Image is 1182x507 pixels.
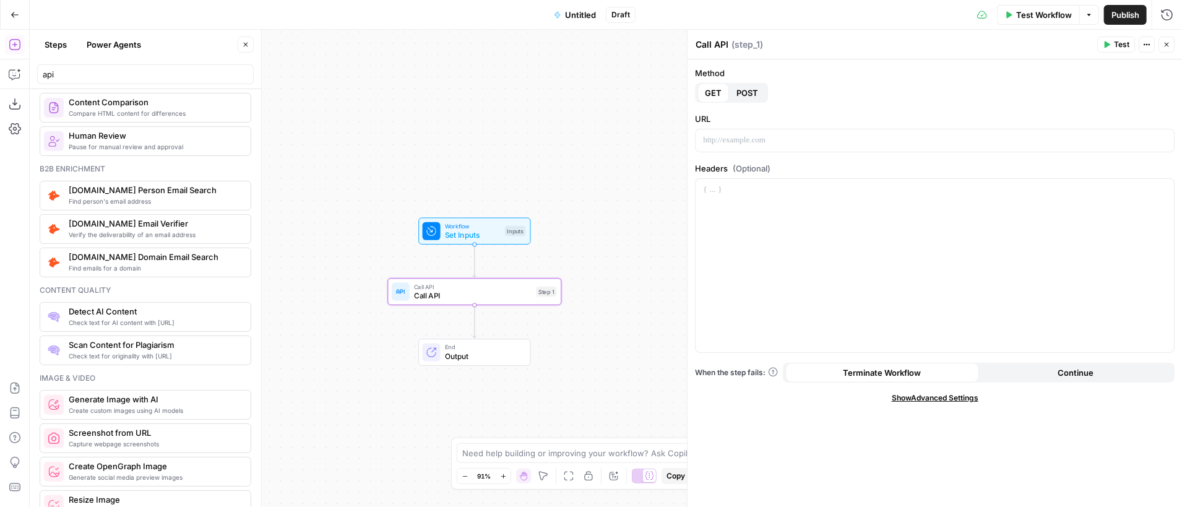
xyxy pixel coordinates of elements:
div: Call APICall APIStep 1 [387,278,561,305]
div: maybe the n8n connection question is more important [54,248,228,272]
div: with more details on how this works, hope this helps! [20,53,193,77]
label: URL [695,113,1175,125]
p: Active [60,15,85,28]
img: vrinnnclop0vshvmafd7ip1g7ohf [48,102,60,114]
span: Verify the deliverability of an email address [69,230,241,240]
button: POST [729,83,766,103]
div: cool how would the n8n connection work? [45,95,238,134]
span: Scan Content for Plagiarism [69,339,241,351]
span: Copy [666,470,685,482]
span: End [445,343,521,352]
img: pldo0csms1a1dhwc6q9p59if9iaj [48,223,60,235]
div: Kirill says… [10,163,238,240]
div: Manuel says… [10,46,238,95]
div: Step 1 [537,287,557,297]
div: maybe the n8n connection question is more important [45,240,238,279]
span: Generate Image with AI [69,393,241,405]
span: Set Inputs [445,230,501,241]
label: Headers [695,162,1175,175]
img: Profile image for Manuel [35,7,55,27]
span: Find emails for a domain [69,263,241,273]
span: Compare HTML content for differences [69,108,241,118]
span: Screenshot from URL [69,427,241,439]
span: Create custom images using AI models [69,405,241,415]
span: Terminate Workflow [843,366,921,379]
g: Edge from start to step_1 [473,245,476,277]
button: Publish [1104,5,1147,25]
input: Search steps [43,68,248,80]
div: Inputs [505,226,526,236]
img: pyizt6wx4h99f5rkgufsmugliyey [48,466,60,478]
img: 8sr9m752o402vsyv5xlmk1fykvzq [48,256,60,269]
div: i think if we can get there we can connect to anything else [54,288,228,312]
span: Output [445,350,521,362]
span: Call API [414,290,532,301]
img: pda2t1ka3kbvydj0uf1ytxpc9563 [48,189,60,202]
textarea: Call API [696,38,728,51]
div: cool how would the n8n connection work? [54,102,228,126]
div: This one?[URL][DOMAIN_NAME] [80,366,238,394]
span: Resize Image [69,493,241,506]
button: Power Agents [79,35,149,54]
a: Here's an article [20,54,91,64]
img: 0h7jksvol0o4df2od7a04ivbg1s0 [48,311,60,323]
div: Kirill says… [10,366,238,395]
span: ( step_1 ) [731,38,763,51]
div: And is there a way to automate the GDrive pull? I see that we can trigger it manually but is ther... [54,171,228,232]
span: Show Advanced Settings [892,392,978,404]
div: WorkflowSet InputsInputs [387,218,561,245]
button: go back [8,5,32,28]
span: Capture webpage screenshots [69,439,241,449]
div: Yes, that would be an API step! [20,337,154,349]
g: Edge from step_1 to end [473,305,476,338]
button: Gif picker [39,405,49,415]
span: Create OpenGraph Image [69,460,241,472]
textarea: Message… [11,379,237,401]
button: Send a message… [212,401,232,420]
span: Untitled [565,9,596,21]
a: When the step fails: [695,367,778,378]
span: Pause for manual review and approval [69,142,241,152]
div: Content quality [40,285,251,296]
span: Detect AI Content [69,305,241,318]
span: Content Comparison [69,96,241,108]
img: g05n0ak81hcbx2skfcsf7zupj8nr [48,344,60,357]
div: This one? [90,374,228,386]
button: Upload attachment [59,405,69,415]
div: Close [217,5,239,27]
span: (Optional) [733,162,770,175]
div: Manuel says… [10,329,238,366]
button: Continue [979,363,1173,383]
div: Kirill says… [10,280,238,329]
span: Draft [611,9,630,20]
span: Call API [414,282,532,292]
div: Kirill says… [10,136,238,164]
button: Home [194,5,217,28]
span: Generate social media preview images [69,472,241,482]
span: Continue [1058,366,1094,379]
span: [DOMAIN_NAME] Person Email Search [69,184,241,196]
button: Start recording [79,405,88,415]
span: Human Review [69,129,241,142]
button: Test Workflow [997,5,1079,25]
div: Kirill says… [10,95,238,135]
button: Emoji picker [19,405,29,415]
span: 91% [477,471,491,481]
span: Test [1114,39,1129,50]
div: And is there a way to automate the GDrive pull? I see that we can trigger it manually but is ther... [45,163,238,239]
button: Untitled [546,5,603,25]
h1: [PERSON_NAME] [60,6,140,15]
span: Publish [1111,9,1139,21]
span: POST [736,87,758,99]
button: Test [1097,37,1135,53]
a: [URL][DOMAIN_NAME] [131,375,228,384]
button: Copy [662,468,690,484]
div: is it the API step? [143,136,238,163]
div: i think if we can get there we can connect to anything else [45,280,238,319]
div: Yes, that would be an API step! [10,329,164,357]
span: Check text for AI content with [URL] [69,318,241,327]
div: is it the API step? [153,143,228,155]
span: Workflow [445,222,501,231]
span: GET [705,87,722,99]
